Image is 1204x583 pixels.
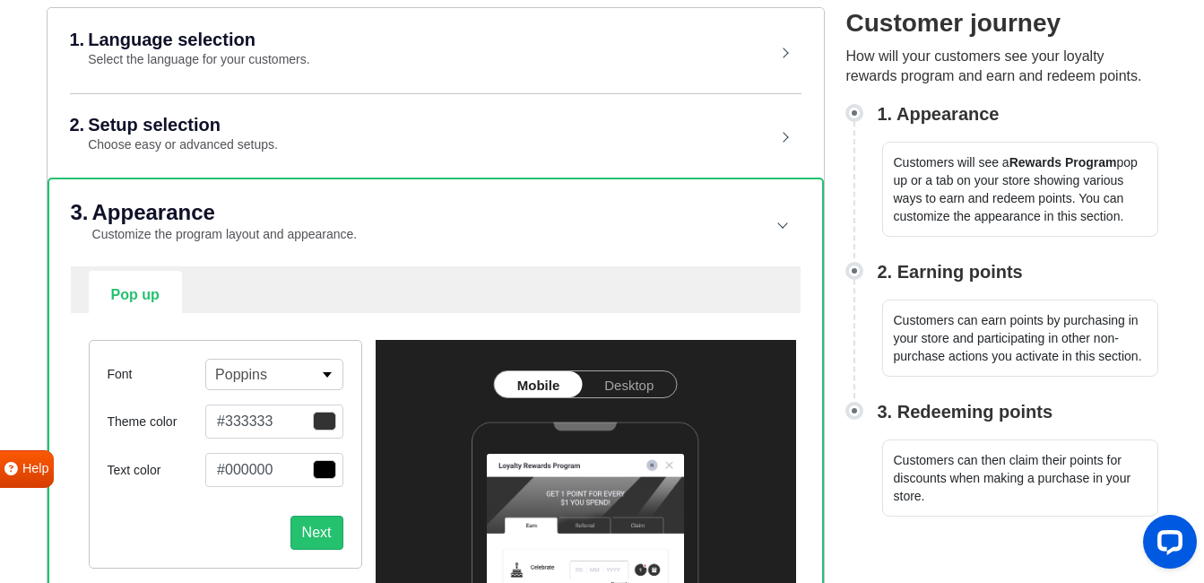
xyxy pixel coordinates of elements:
[205,359,342,390] button: Poppins
[878,100,1000,127] h3: 1. Appearance
[582,371,676,397] a: Desktop
[878,258,1023,285] h3: 2. Earning points
[290,516,343,550] button: Next
[108,365,206,384] label: Font
[70,30,85,70] h2: 1.
[108,413,206,431] label: Theme color
[882,142,1158,237] p: Customers will see a pop up or a tab on your store showing various ways to earn and redeem points...
[89,271,182,315] a: Pop up
[215,364,267,386] p: Poppins
[495,371,583,397] a: Mobile
[92,202,358,223] h2: Appearance
[88,30,309,48] h2: Language selection
[22,459,49,479] span: Help
[882,439,1158,517] p: Customers can then claim their points for discounts when making a purchase in your store.
[71,202,89,245] h2: 3.
[70,116,85,155] h2: 2.
[92,227,358,241] small: Customize the program layout and appearance.
[108,461,206,480] label: Text color
[88,52,309,66] small: Select the language for your customers.
[88,137,278,152] small: Choose easy or advanced setups.
[882,300,1158,377] p: Customers can earn points by purchasing in your store and participating in other non-purchase act...
[846,7,1158,39] h2: Customer journey
[878,398,1053,425] h3: 3. Redeeming points
[846,47,1158,86] p: How will your customers see your loyalty rewards program and earn and redeem points.
[88,116,278,134] h2: Setup selection
[1009,155,1117,170] strong: Rewards Program
[1129,508,1204,583] iframe: LiveChat chat widget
